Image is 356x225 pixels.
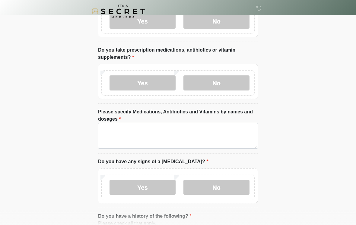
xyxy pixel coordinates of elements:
label: Do you have a history of the following? [98,213,191,220]
label: Do you have any signs of a [MEDICAL_DATA]? [98,158,208,165]
label: Yes [110,75,176,90]
label: No [183,75,250,90]
label: Please specify Medications, Antibiotics and Vitamins by names and dosages [98,108,258,123]
label: Do you take prescription medications, antibiotics or vitamin supplements? [98,46,258,61]
img: It's A Secret Med Spa Logo [92,5,145,18]
label: No [183,180,250,195]
label: Yes [110,180,176,195]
